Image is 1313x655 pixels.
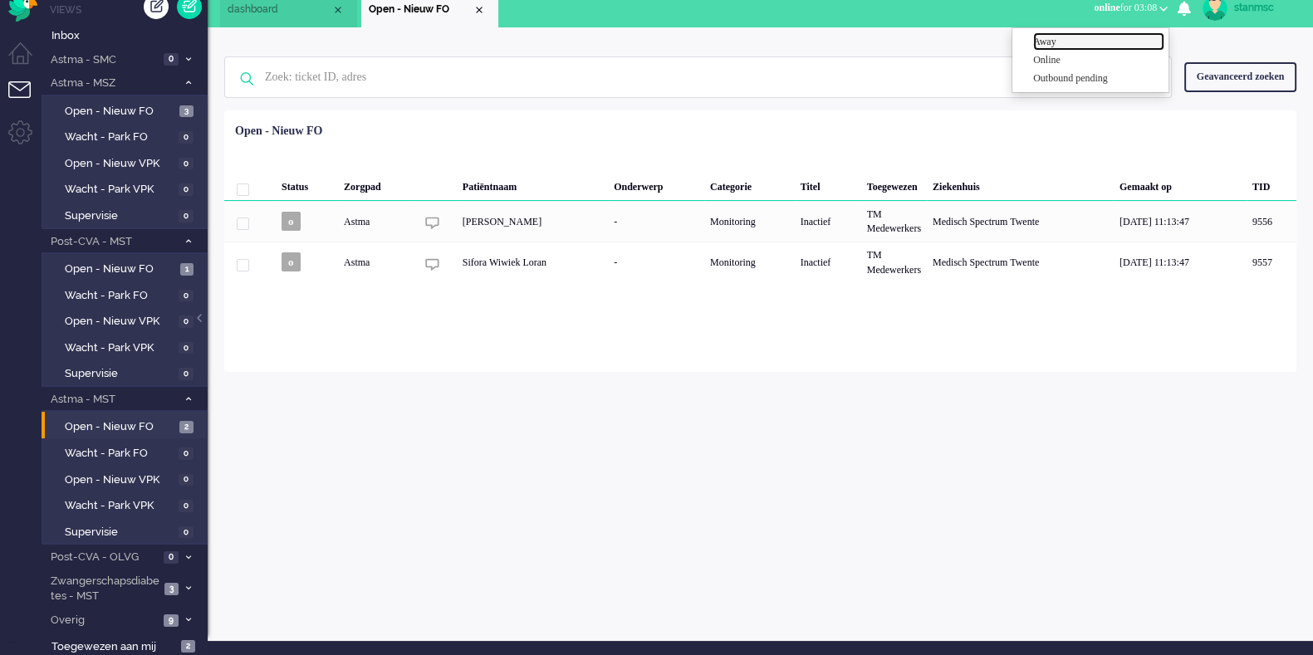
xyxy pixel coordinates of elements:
div: Geavanceerd zoeken [1184,62,1296,91]
a: Supervisie 0 [48,206,206,224]
a: Open - Nieuw VPK 0 [48,470,206,488]
span: Open - Nieuw FO [65,419,175,435]
div: Titel [795,168,861,201]
a: Open - Nieuw FO 3 [48,101,206,120]
span: o [282,212,301,231]
div: Medisch Spectrum Twente [927,242,1114,282]
span: 0 [179,526,194,539]
span: 3 [179,105,194,118]
a: Toegewezen aan mij 2 [48,637,208,655]
a: Wacht - Park VPK 0 [48,496,206,514]
span: Open - Nieuw VPK [65,156,174,172]
div: 9557 [1247,242,1296,282]
span: Open - Nieuw FO [369,2,473,17]
div: [DATE] 11:13:47 [1114,242,1247,282]
span: Zwangerschapsdiabetes - MST [48,574,159,604]
a: Supervisie 0 [48,522,206,540]
li: Tickets menu [8,81,46,119]
div: 9557 [224,242,1296,282]
span: 0 [179,210,194,222]
span: 0 [179,342,194,354]
span: 0 [179,131,194,144]
span: 0 [179,500,194,512]
img: ic_chat_grey.svg [425,216,439,230]
span: 9 [164,614,179,627]
span: Astma - MST [48,392,177,408]
label: Away [1033,35,1164,49]
span: 3 [164,583,179,595]
div: Patiëntnaam [457,168,608,201]
a: Inbox [48,26,208,44]
a: Wacht - Park FO 0 [48,127,206,145]
input: Zoek: ticket ID, adres [252,57,1149,97]
li: Views [50,2,208,17]
div: TM Medewerkers [861,242,927,282]
span: 0 [179,183,194,196]
span: Post-CVA - OLVG [48,550,159,565]
div: Zorgpad [338,168,415,201]
span: 0 [179,368,194,380]
span: online [1094,2,1119,13]
div: [DATE] 11:13:47 [1114,201,1247,242]
div: Close tab [473,3,486,17]
span: Inbox [51,28,208,44]
div: Monitoring [704,201,795,242]
span: Overig [48,613,159,628]
div: Status [276,168,338,201]
div: Astma [338,201,415,242]
span: 0 [164,551,179,564]
a: Open - Nieuw FO 2 [48,417,206,435]
span: Open - Nieuw FO [65,104,175,120]
div: Inactief [795,242,861,282]
span: Wacht - Park VPK [65,340,174,356]
span: 0 [179,158,194,170]
span: Supervisie [65,525,174,540]
span: Wacht - Park VPK [65,182,174,198]
img: ic_chat_grey.svg [425,257,439,271]
img: ic-search-icon.svg [225,57,268,100]
div: Sifora Wiwiek Loran [457,242,608,282]
div: Astma [338,242,415,282]
a: Open - Nieuw VPK 0 [48,311,206,330]
div: Categorie [704,168,795,201]
a: Wacht - Park FO 0 [48,443,206,462]
div: Gemaakt op [1114,168,1247,201]
span: Wacht - Park FO [65,288,174,304]
a: Wacht - Park FO 0 [48,286,206,304]
a: Wacht - Park VPK 0 [48,179,206,198]
div: Medisch Spectrum Twente [927,201,1114,242]
div: TM Medewerkers [861,201,927,242]
span: Post-CVA - MST [48,234,177,250]
span: Wacht - Park FO [65,446,174,462]
span: 2 [181,640,195,653]
span: Open - Nieuw VPK [65,472,174,488]
span: 0 [179,315,194,328]
a: Open - Nieuw VPK 0 [48,154,206,172]
div: Monitoring [704,242,795,282]
a: Open - Nieuw FO 1 [48,259,206,277]
span: 1 [180,263,194,276]
span: 0 [164,53,179,66]
span: Astma - MSZ [48,76,177,91]
div: TID [1247,168,1296,201]
div: Ziekenhuis [927,168,1114,201]
span: Open - Nieuw VPK [65,314,174,330]
div: Onderwerp [608,168,704,201]
span: for 03:08 [1094,2,1157,13]
a: Wacht - Park VPK 0 [48,338,206,356]
label: Outbound pending [1033,71,1164,86]
div: Close tab [331,3,345,17]
div: Inactief [795,201,861,242]
div: [PERSON_NAME] [457,201,608,242]
span: Astma - SMC [48,52,159,68]
span: Wacht - Park FO [65,130,174,145]
label: Online [1033,53,1164,67]
div: - [608,201,704,242]
span: 0 [179,474,194,486]
div: Open - Nieuw FO [235,123,322,139]
span: 0 [179,290,194,302]
li: Admin menu [8,120,46,158]
span: o [282,252,301,271]
a: Supervisie 0 [48,364,206,382]
span: Open - Nieuw FO [65,262,176,277]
